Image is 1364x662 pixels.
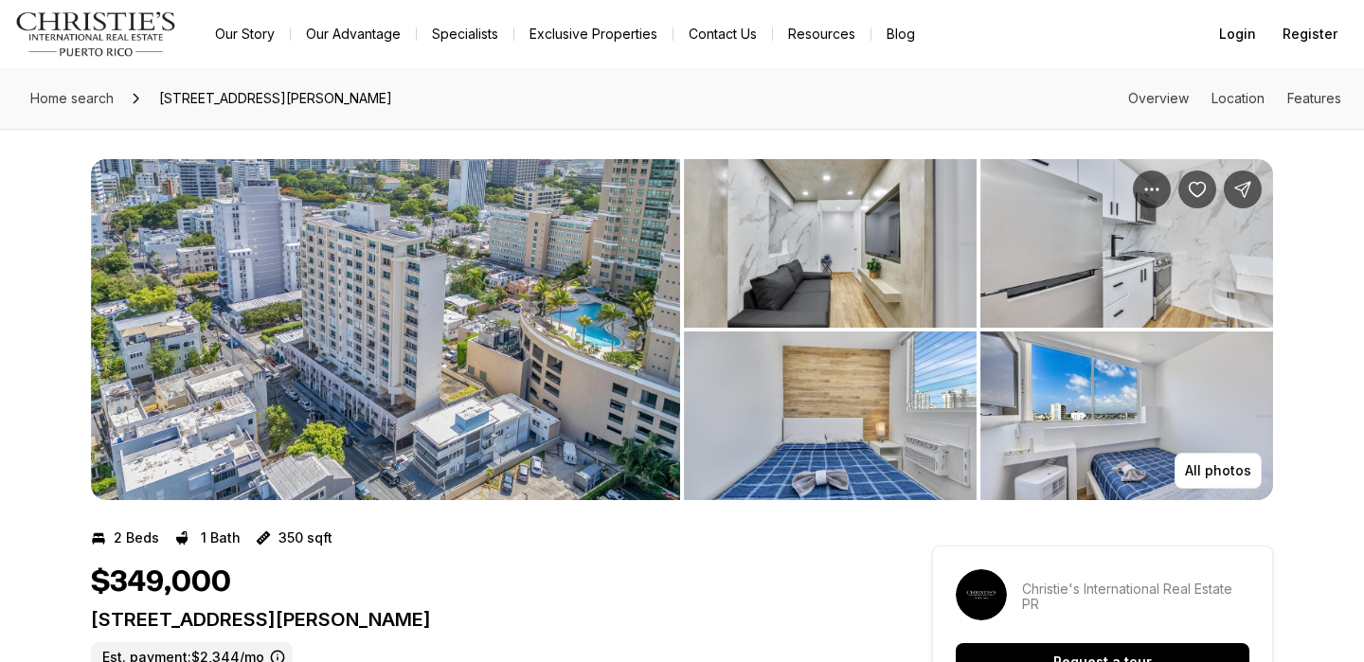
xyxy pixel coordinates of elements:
[1271,15,1349,53] button: Register
[1128,91,1341,106] nav: Page section menu
[773,21,870,47] a: Resources
[1287,90,1341,106] a: Skip to: Features
[1208,15,1267,53] button: Login
[201,530,241,546] p: 1 Bath
[30,90,114,106] span: Home search
[152,83,400,114] span: [STREET_ADDRESS][PERSON_NAME]
[1178,170,1216,208] button: Save Property: 110 CALLE DEL PARQUE #9J
[15,11,177,57] img: logo
[1224,170,1262,208] button: Share Property: 110 CALLE DEL PARQUE #9J
[1185,463,1251,478] p: All photos
[91,608,864,631] p: [STREET_ADDRESS][PERSON_NAME]
[91,564,231,600] h1: $349,000
[514,21,673,47] a: Exclusive Properties
[1022,581,1249,612] p: Christie's International Real Estate PR
[91,159,680,500] button: View image gallery
[91,159,680,500] li: 1 of 3
[684,159,977,328] button: View image gallery
[200,21,290,47] a: Our Story
[1175,453,1262,489] button: All photos
[91,159,1273,500] div: Listing Photos
[673,21,772,47] button: Contact Us
[291,21,416,47] a: Our Advantage
[980,159,1273,328] button: View image gallery
[1283,27,1337,42] span: Register
[980,331,1273,500] button: View image gallery
[114,530,159,546] p: 2 Beds
[278,530,332,546] p: 350 sqft
[871,21,930,47] a: Blog
[1219,27,1256,42] span: Login
[684,331,977,500] button: View image gallery
[23,83,121,114] a: Home search
[1133,170,1171,208] button: Property options
[1128,90,1189,106] a: Skip to: Overview
[417,21,513,47] a: Specialists
[1211,90,1265,106] a: Skip to: Location
[684,159,1273,500] li: 2 of 3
